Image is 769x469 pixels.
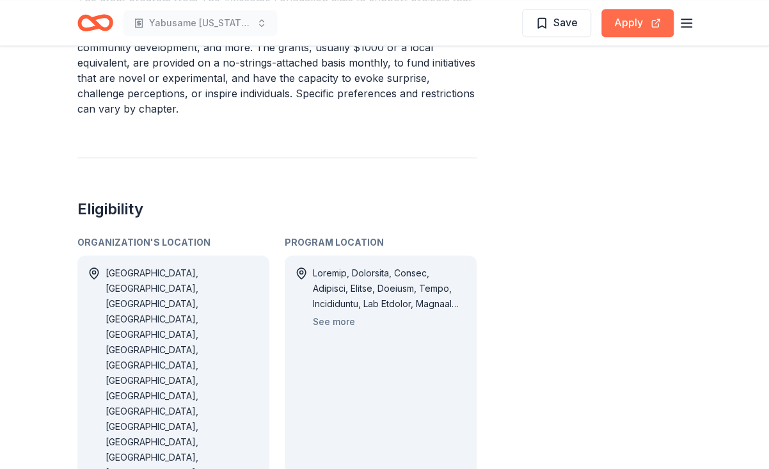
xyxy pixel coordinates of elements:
[313,314,355,330] button: See more
[149,15,251,31] span: Yabusame [US_STATE] 2026
[601,9,674,37] button: Apply
[77,8,113,38] a: Home
[285,235,477,250] div: Program Location
[123,10,277,36] button: Yabusame [US_STATE] 2026
[77,235,269,250] div: Organization's Location
[522,9,591,37] button: Save
[553,14,578,31] span: Save
[313,266,466,312] div: Loremip, Dolorsita, Consec, Adipisci, Elitse, Doeiusm, Tempo, Incididuntu, Lab Etdolor, Magnaal E...
[77,199,477,219] h2: Eligibility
